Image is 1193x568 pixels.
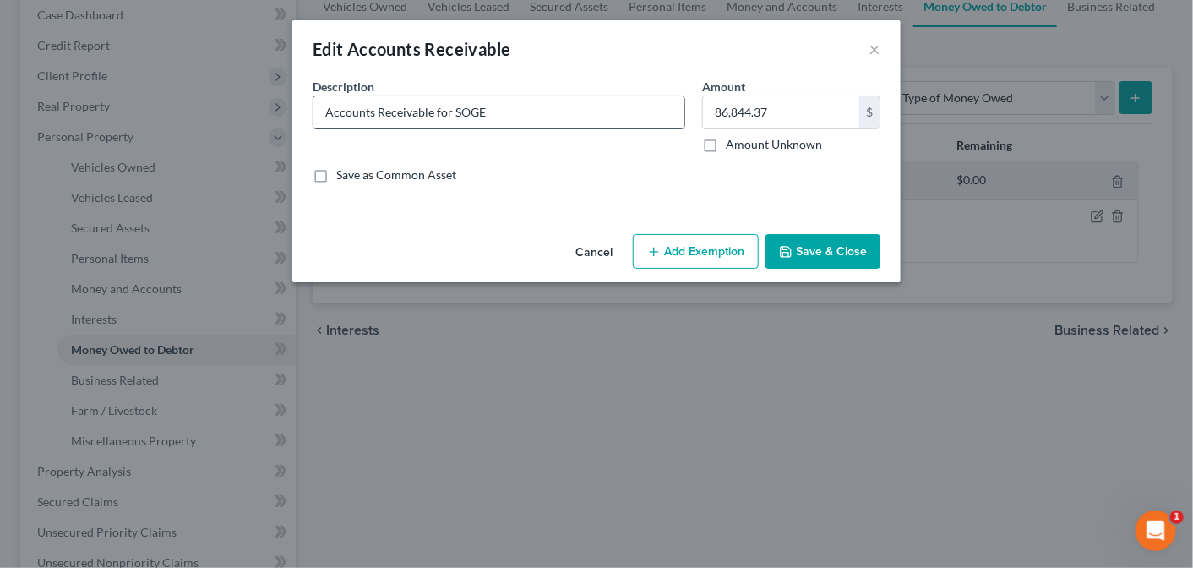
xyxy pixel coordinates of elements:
div: Edit Accounts Receivable [313,37,511,61]
div: $ [859,96,880,128]
label: Amount [702,78,745,96]
button: Cancel [562,236,626,270]
label: Amount Unknown [726,136,822,153]
button: Save & Close [765,234,880,270]
input: Describe... [313,96,684,128]
input: 0.00 [703,96,859,128]
iframe: Intercom live chat [1136,511,1176,551]
button: × [869,39,880,59]
span: 1 [1170,511,1184,524]
label: Save as Common Asset [336,167,456,183]
button: Add Exemption [633,234,759,270]
span: Description [313,79,374,94]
